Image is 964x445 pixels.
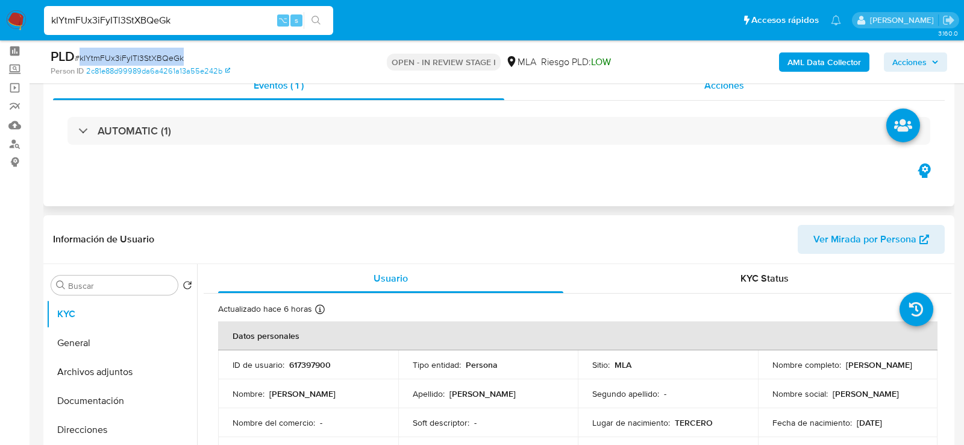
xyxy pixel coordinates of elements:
[44,13,333,28] input: Buscar usuario o caso...
[704,78,744,92] span: Acciones
[98,124,171,137] h3: AUTOMATIC (1)
[474,417,477,428] p: -
[68,280,173,291] input: Buscar
[254,78,304,92] span: Eventos ( 1 )
[592,388,659,399] p: Segundo apellido :
[413,359,461,370] p: Tipo entidad :
[846,359,912,370] p: [PERSON_NAME]
[772,359,841,370] p: Nombre completo :
[466,359,498,370] p: Persona
[183,280,192,294] button: Volver al orden por defecto
[772,417,852,428] p: Fecha de nacimiento :
[51,46,75,66] b: PLD
[413,388,445,399] p: Apellido :
[46,300,197,329] button: KYC
[46,415,197,444] button: Direcciones
[46,329,197,358] button: General
[798,225,945,254] button: Ver Mirada por Persona
[772,388,828,399] p: Nombre social :
[413,417,469,428] p: Soft descriptor :
[295,14,298,26] span: s
[592,417,670,428] p: Lugar de nacimiento :
[269,388,336,399] p: [PERSON_NAME]
[857,417,882,428] p: [DATE]
[320,417,322,428] p: -
[67,117,930,145] div: AUTOMATIC (1)
[387,54,501,71] p: OPEN - IN REVIEW STAGE I
[831,15,841,25] a: Notificaciones
[289,359,331,370] p: 617397900
[51,66,84,77] b: Person ID
[592,359,610,370] p: Sitio :
[942,14,955,27] a: Salir
[278,14,287,26] span: ⌥
[505,55,536,69] div: MLA
[233,388,264,399] p: Nombre :
[884,52,947,72] button: Acciones
[304,12,328,29] button: search-icon
[86,66,230,77] a: 2c81e88d99989da6a4261a13a55e242b
[218,321,937,350] th: Datos personales
[449,388,516,399] p: [PERSON_NAME]
[46,387,197,415] button: Documentación
[233,359,284,370] p: ID de usuario :
[751,14,819,27] span: Accesos rápidos
[75,52,184,64] span: # kIYtmFUx3iFyITl3StXBQeGk
[740,271,789,285] span: KYC Status
[870,14,938,26] p: lourdes.morinigo@mercadolibre.com
[813,225,916,254] span: Ver Mirada por Persona
[833,388,899,399] p: [PERSON_NAME]
[615,359,631,370] p: MLA
[779,52,869,72] button: AML Data Collector
[374,271,408,285] span: Usuario
[591,55,611,69] span: LOW
[56,280,66,290] button: Buscar
[787,52,861,72] b: AML Data Collector
[892,52,927,72] span: Acciones
[46,358,197,387] button: Archivos adjuntos
[675,417,713,428] p: TERCERO
[938,28,958,38] span: 3.160.0
[53,233,154,245] h1: Información de Usuario
[233,417,315,428] p: Nombre del comercio :
[664,388,666,399] p: -
[218,303,312,315] p: Actualizado hace 6 horas
[541,55,611,69] span: Riesgo PLD:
